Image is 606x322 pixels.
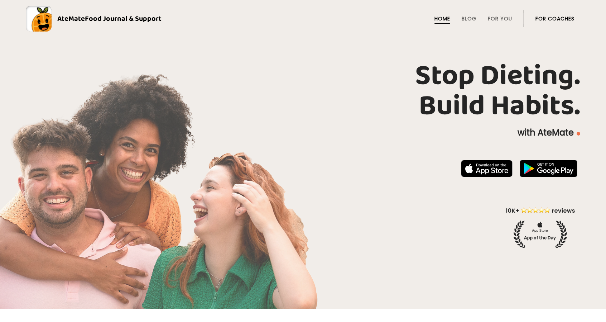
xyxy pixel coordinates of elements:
img: home-hero-appoftheday.png [500,206,580,248]
img: badge-download-google.png [520,160,577,177]
h1: Stop Dieting. Build Habits. [26,61,580,121]
a: For You [488,16,512,22]
img: badge-download-apple.svg [461,160,513,177]
p: with AteMate [26,127,580,138]
a: Home [434,16,450,22]
a: AteMateFood Journal & Support [26,6,580,32]
div: AteMate [52,13,162,24]
span: Food Journal & Support [85,13,162,24]
a: For Coaches [535,16,574,22]
a: Blog [462,16,476,22]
